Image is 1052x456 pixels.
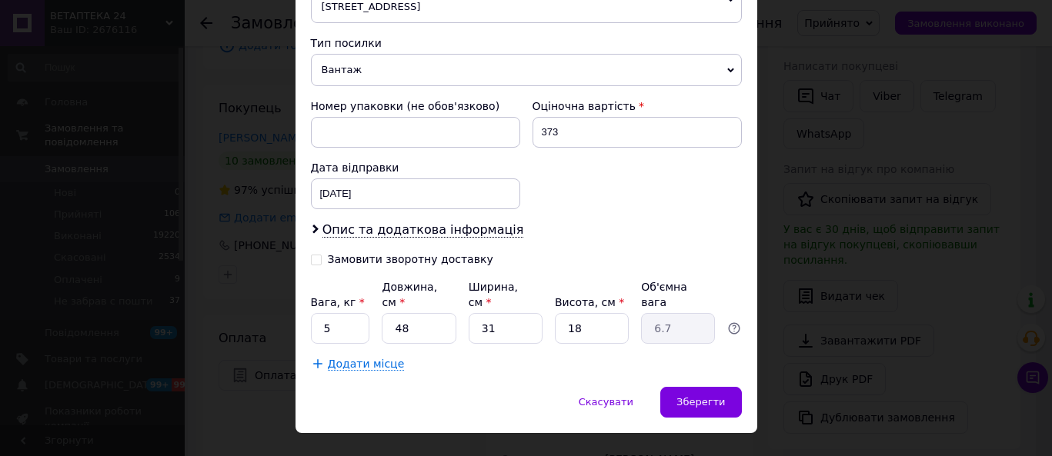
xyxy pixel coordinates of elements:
label: Довжина, см [382,281,437,308]
div: Дата відправки [311,160,520,175]
span: Опис та додаткова інформація [322,222,524,238]
div: Замовити зворотну доставку [328,253,493,266]
span: Тип посилки [311,37,382,49]
span: Вантаж [311,54,742,86]
label: Вага, кг [311,296,365,308]
div: Номер упаковки (не обов'язково) [311,98,520,114]
span: Скасувати [579,396,633,408]
div: Оціночна вартість [533,98,742,114]
span: Додати місце [328,358,405,371]
label: Висота, см [555,296,624,308]
span: Зберегти [676,396,725,408]
label: Ширина, см [469,281,518,308]
div: Об'ємна вага [641,279,715,310]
